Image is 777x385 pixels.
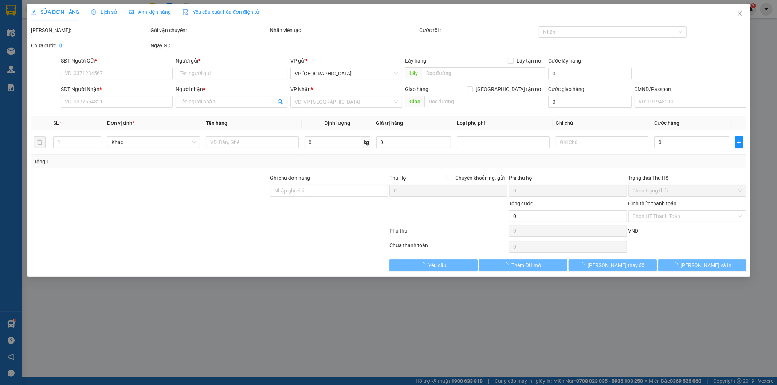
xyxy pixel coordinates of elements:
[61,85,173,93] div: SĐT Người Nhận
[556,136,648,148] input: Ghi Chú
[514,57,545,65] span: Lấy tận nơi
[31,9,36,15] span: edit
[363,136,370,148] span: kg
[553,116,651,130] th: Ghi chú
[61,57,173,65] div: SĐT Người Gửi
[31,41,149,49] div: Chưa cước :
[509,174,627,185] div: Phí thu hộ
[632,185,742,196] span: Chọn trạng thái
[376,120,403,126] span: Giá trị hàng
[405,58,426,64] span: Lấy hàng
[389,175,406,181] span: Thu Hộ
[290,86,311,92] span: VP Nhận
[511,261,542,269] span: Thêm ĐH mới
[735,136,743,148] button: plus
[290,57,402,65] div: VP gửi
[424,96,545,107] input: Dọc đường
[389,241,508,254] div: Chưa thanh toán
[548,86,584,92] label: Cước giao hàng
[270,26,418,34] div: Nhân viên tạo:
[680,261,731,269] span: [PERSON_NAME] và In
[53,120,59,126] span: SL
[59,43,62,48] b: 0
[324,120,350,126] span: Định lượng
[735,139,743,145] span: plus
[634,85,746,93] div: CMND/Passport
[479,259,567,271] button: Thêm ĐH mới
[107,120,134,126] span: Đơn vị tính
[183,9,259,15] span: Yêu cầu xuất hóa đơn điện tử
[454,116,553,130] th: Loại phụ phí
[34,158,300,166] div: Tổng: 1
[588,261,646,269] span: [PERSON_NAME] thay đổi
[277,99,283,105] span: user-add
[389,259,478,271] button: Yêu cầu
[31,9,79,15] span: SỬA ĐƠN HÀNG
[150,26,268,34] div: Gói vận chuyển:
[183,9,188,15] img: icon
[389,227,508,239] div: Phụ thu
[150,41,268,49] div: Ngày GD:
[176,57,287,65] div: Người gửi
[405,86,428,92] span: Giao hàng
[548,96,631,108] input: Cước giao hàng
[31,26,149,34] div: [PERSON_NAME]:
[672,262,680,267] span: loading
[428,261,446,269] span: Yêu cầu
[509,201,533,206] span: Tổng cước
[419,26,537,34] div: Cước rồi :
[91,9,96,15] span: clock-circle
[205,120,227,126] span: Tên hàng
[654,120,679,126] span: Cước hàng
[658,259,746,271] button: [PERSON_NAME] và In
[295,68,398,79] span: VP Bắc Sơn
[34,136,46,148] button: delete
[737,11,742,16] span: close
[129,9,134,15] span: picture
[503,262,511,267] span: loading
[270,175,310,181] label: Ghi chú đơn hàng
[548,68,631,79] input: Cước lấy hàng
[111,137,195,148] span: Khác
[420,262,428,267] span: loading
[548,58,581,64] label: Cước lấy hàng
[628,228,638,234] span: VND
[452,174,507,182] span: Chuyển khoản ng. gửi
[628,174,746,182] div: Trạng thái Thu Hộ
[405,96,424,107] span: Giao
[580,262,588,267] span: loading
[176,85,287,93] div: Người nhận
[628,201,676,206] label: Hình thức thanh toán
[405,67,421,79] span: Lấy
[729,4,750,24] button: Close
[129,9,171,15] span: Ảnh kiện hàng
[473,85,545,93] span: [GEOGRAPHIC_DATA] tận nơi
[205,136,298,148] input: VD: Bàn, Ghế
[270,185,388,197] input: Ghi chú đơn hàng
[421,67,545,79] input: Dọc đường
[568,259,656,271] button: [PERSON_NAME] thay đổi
[91,9,117,15] span: Lịch sử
